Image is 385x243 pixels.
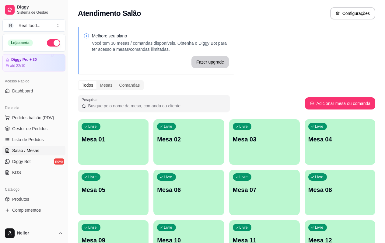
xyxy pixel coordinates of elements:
[2,205,65,215] a: Complementos
[315,175,324,179] p: Livre
[305,170,375,215] button: LivreMesa 08
[315,124,324,129] p: Livre
[88,124,97,129] p: Livre
[305,119,375,165] button: LivreMesa 04
[153,119,224,165] button: LivreMesa 02
[86,103,226,109] input: Pesquisar
[233,186,296,194] p: Mesa 07
[12,88,33,94] span: Dashboard
[78,119,149,165] button: LivreMesa 01
[8,40,33,46] div: Loja aberta
[2,76,65,86] div: Acesso Rápido
[2,135,65,144] a: Lista de Pedidos
[19,23,40,29] div: Real food ...
[2,103,65,113] div: Dia a dia
[12,207,41,213] span: Complementos
[11,57,37,62] article: Diggy Pro + 30
[12,169,21,175] span: KDS
[2,113,65,123] button: Pedidos balcão (PDV)
[82,97,100,102] label: Pesquisar
[233,135,296,144] p: Mesa 03
[229,119,300,165] button: LivreMesa 03
[17,10,63,15] span: Sistema de Gestão
[12,196,29,202] span: Produtos
[240,175,248,179] p: Livre
[2,86,65,96] a: Dashboard
[96,81,116,89] div: Mesas
[10,63,25,68] article: até 22/10
[240,225,248,230] p: Livre
[153,170,224,215] button: LivreMesa 06
[78,170,149,215] button: LivreMesa 05
[305,97,375,109] button: Adicionar mesa ou comanda
[47,39,60,47] button: Alterar Status
[164,225,172,230] p: Livre
[2,19,65,32] button: Select a team
[2,54,65,71] a: Diggy Pro + 30até 22/10
[12,115,54,121] span: Pedidos balcão (PDV)
[78,9,141,18] h2: Atendimento Salão
[2,124,65,134] a: Gestor de Pedidos
[2,2,65,17] a: DiggySistema de Gestão
[315,225,324,230] p: Livre
[2,194,65,204] a: Produtos
[2,146,65,155] a: Salão / Mesas
[88,175,97,179] p: Livre
[116,81,143,89] div: Comandas
[164,124,172,129] p: Livre
[88,225,97,230] p: Livre
[2,185,65,194] div: Catálogo
[308,186,372,194] p: Mesa 08
[229,170,300,215] button: LivreMesa 07
[191,56,229,68] button: Fazer upgrade
[12,137,44,143] span: Lista de Pedidos
[2,226,65,241] button: Neilor
[330,7,375,19] button: Configurações
[308,135,372,144] p: Mesa 04
[12,126,47,132] span: Gestor de Pedidos
[79,81,96,89] div: Todos
[2,168,65,177] a: KDS
[82,186,145,194] p: Mesa 05
[17,231,56,236] span: Neilor
[240,124,248,129] p: Livre
[2,157,65,166] a: Diggy Botnovo
[8,23,14,29] span: R
[92,33,229,39] p: Melhore seu plano
[17,5,63,10] span: Diggy
[164,175,172,179] p: Livre
[82,135,145,144] p: Mesa 01
[157,135,220,144] p: Mesa 02
[157,186,220,194] p: Mesa 06
[12,148,39,154] span: Salão / Mesas
[12,158,31,165] span: Diggy Bot
[92,40,229,52] p: Você tem 30 mesas / comandas disponíveis. Obtenha o Diggy Bot para ter acesso a mesas/comandas il...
